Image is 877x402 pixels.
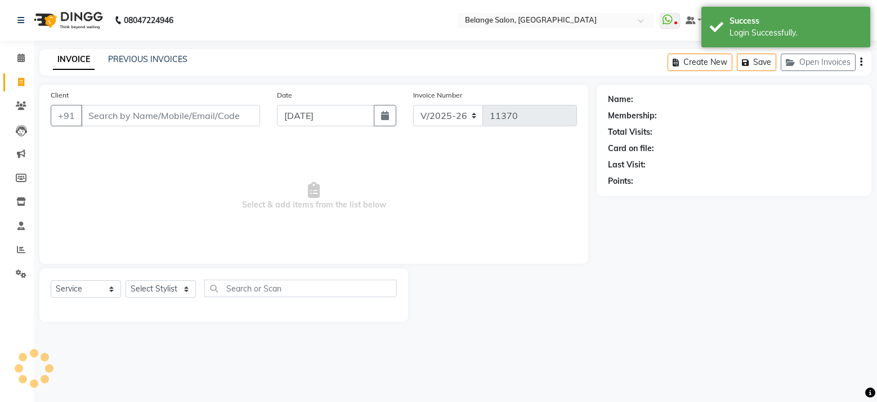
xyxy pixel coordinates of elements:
[277,90,292,100] label: Date
[81,105,260,126] input: Search by Name/Mobile/Email/Code
[608,110,657,122] div: Membership:
[413,90,462,100] label: Invoice Number
[51,105,82,126] button: +91
[29,5,106,36] img: logo
[204,280,397,297] input: Search or Scan
[730,15,862,27] div: Success
[51,90,69,100] label: Client
[608,159,646,171] div: Last Visit:
[124,5,173,36] b: 08047224946
[51,140,577,253] span: Select & add items from the list below
[668,54,732,71] button: Create New
[608,126,652,138] div: Total Visits:
[608,143,654,154] div: Card on file:
[730,27,862,39] div: Login Successfully.
[53,50,95,70] a: INVOICE
[737,54,776,71] button: Save
[108,54,187,64] a: PREVIOUS INVOICES
[608,175,633,187] div: Points:
[608,94,633,105] div: Name:
[781,54,856,71] button: Open Invoices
